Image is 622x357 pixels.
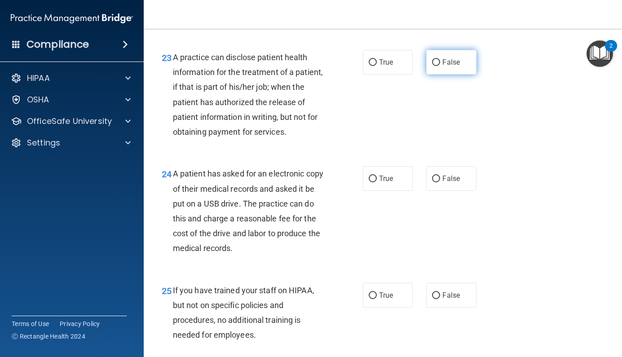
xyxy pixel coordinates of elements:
a: Settings [11,137,131,148]
span: False [442,291,460,300]
span: False [442,174,460,183]
input: False [432,176,440,182]
h4: Compliance [26,38,89,51]
input: False [432,59,440,66]
input: True [369,176,377,182]
p: HIPAA [27,73,50,84]
span: If you have trained your staff on HIPAA, but not on specific policies and procedures, no addition... [173,286,314,340]
span: Ⓒ Rectangle Health 2024 [12,332,85,341]
a: HIPAA [11,73,131,84]
input: True [369,292,377,299]
a: OSHA [11,94,131,105]
input: True [369,59,377,66]
a: OfficeSafe University [11,116,131,127]
span: 23 [162,53,172,63]
span: True [379,291,393,300]
span: False [442,58,460,66]
span: A practice can disclose patient health information for the treatment of a patient, if that is par... [173,53,323,137]
div: 2 [609,46,613,57]
span: 24 [162,169,172,180]
span: True [379,58,393,66]
span: True [379,174,393,183]
a: Privacy Policy [60,319,100,328]
p: OfficeSafe University [27,116,112,127]
input: False [432,292,440,299]
p: OSHA [27,94,49,105]
span: 25 [162,286,172,296]
img: PMB logo [11,9,133,27]
span: A patient has asked for an electronic copy of their medical records and asked it be put on a USB ... [173,169,323,253]
a: Terms of Use [12,319,49,328]
p: Settings [27,137,60,148]
button: Open Resource Center, 2 new notifications [587,40,613,67]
